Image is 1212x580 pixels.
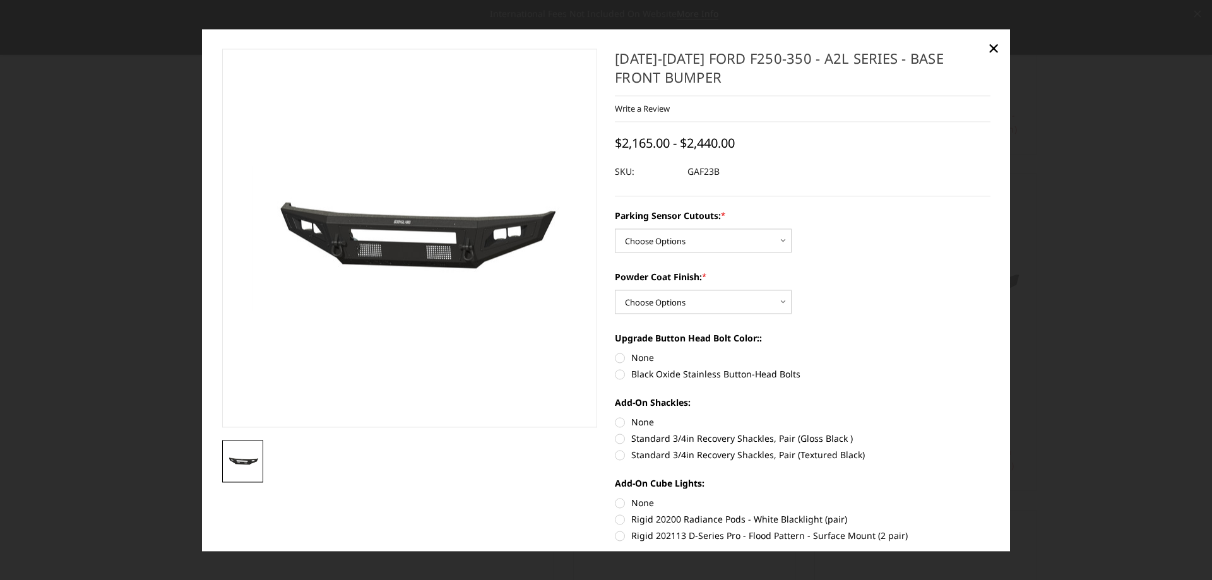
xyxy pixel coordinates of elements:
[615,476,990,490] label: Add-On Cube Lights:
[615,432,990,445] label: Standard 3/4in Recovery Shackles, Pair (Gloss Black )
[1149,519,1212,580] iframe: Chat Widget
[615,415,990,429] label: None
[615,367,990,381] label: Black Oxide Stainless Button-Head Bolts
[615,331,990,345] label: Upgrade Button Head Bolt Color::
[983,38,1004,59] a: Close
[615,351,990,364] label: None
[615,448,990,461] label: Standard 3/4in Recovery Shackles, Pair (Textured Black)
[615,209,990,222] label: Parking Sensor Cutouts:
[615,396,990,409] label: Add-On Shackles:
[988,35,999,62] span: ×
[222,49,598,427] a: 2023-2025 Ford F250-350 - A2L Series - Base Front Bumper
[615,529,990,542] label: Rigid 202113 D-Series Pro - Flood Pattern - Surface Mount (2 pair)
[615,270,990,283] label: Powder Coat Finish:
[615,512,990,526] label: Rigid 20200 Radiance Pods - White Blacklight (pair)
[615,160,678,183] dt: SKU:
[687,160,720,183] dd: GAF23B
[615,49,990,96] h1: [DATE]-[DATE] Ford F250-350 - A2L Series - Base Front Bumper
[615,103,670,114] a: Write a Review
[615,134,735,151] span: $2,165.00 - $2,440.00
[615,496,990,509] label: None
[226,454,260,470] img: 2023-2025 Ford F250-350 - A2L Series - Base Front Bumper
